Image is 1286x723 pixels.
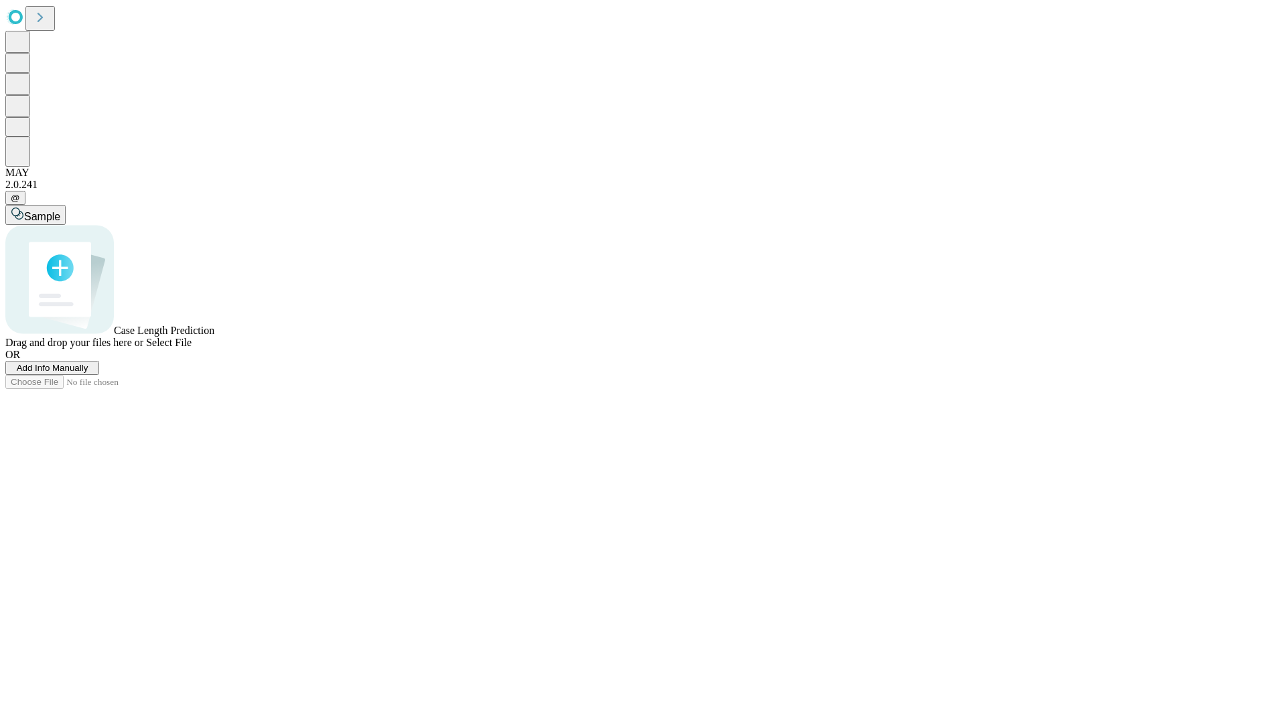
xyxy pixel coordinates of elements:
span: @ [11,193,20,203]
button: Add Info Manually [5,361,99,375]
div: 2.0.241 [5,179,1281,191]
span: Sample [24,211,60,222]
button: Sample [5,205,66,225]
span: Case Length Prediction [114,325,214,336]
span: Select File [146,337,192,348]
span: Add Info Manually [17,363,88,373]
span: OR [5,349,20,360]
button: @ [5,191,25,205]
div: MAY [5,167,1281,179]
span: Drag and drop your files here or [5,337,143,348]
